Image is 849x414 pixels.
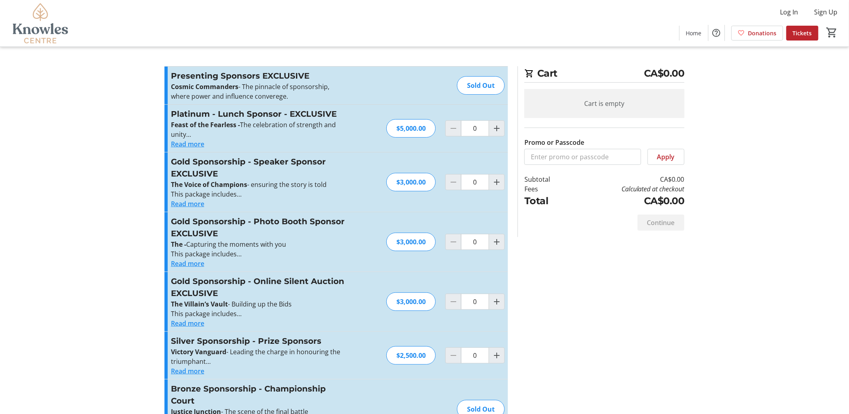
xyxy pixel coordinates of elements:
[825,25,839,40] button: Cart
[171,299,346,309] p: - Building up the Bids
[648,149,684,165] button: Apply
[814,7,838,17] span: Sign Up
[171,180,346,189] p: - ensuring the story is told
[793,29,812,37] span: Tickets
[748,29,777,37] span: Donations
[171,335,346,347] h3: Silver Sponsorship - Prize Sponsors
[386,233,436,251] div: $3,000.00
[461,120,489,136] input: Platinum - Lunch Sponsor - EXCLUSIVE Quantity
[171,249,346,259] p: This package includes
[171,82,346,101] p: - The pinnacle of sponsorship, where power and influence converege.
[171,199,204,209] button: Read more
[489,348,504,363] button: Increment by one
[5,3,76,43] img: Knowles Centre's Logo
[489,234,504,250] button: Increment by one
[657,152,675,162] span: Apply
[386,346,436,365] div: $2,500.00
[786,26,819,41] a: Tickets
[731,26,783,41] a: Donations
[171,120,240,129] strong: Feast of the Fearless -
[171,259,204,268] button: Read more
[171,300,228,308] strong: The Villain’s Vault
[171,383,346,407] h3: Bronze Sponsorship - Championship Court
[686,29,702,37] span: Home
[571,184,684,194] td: Calculated at checkout
[171,180,247,189] strong: The Voice of Champions
[489,121,504,136] button: Increment by one
[171,108,346,120] h3: Platinum - Lunch Sponsor - EXCLUSIVE
[386,292,436,311] div: $3,000.00
[171,120,346,139] p: The celebration of strength and unity
[461,294,489,310] input: Gold Sponsorship - Online Silent Auction EXCLUSIVE Quantity
[171,366,204,376] button: Read more
[171,347,346,366] p: - Leading the charge in honouring the triumphant
[171,239,346,249] p: Capturing the moments with you
[680,26,708,41] a: Home
[171,82,238,91] strong: Cosmic Commanders
[644,66,685,81] span: CA$0.00
[524,89,684,118] div: Cart is empty
[774,6,805,18] button: Log In
[461,347,489,363] input: Silver Sponsorship - Prize Sponsors Quantity
[524,184,571,194] td: Fees
[386,119,436,138] div: $5,000.00
[808,6,844,18] button: Sign Up
[457,76,505,95] div: Sold Out
[386,173,436,191] div: $3,000.00
[524,175,571,184] td: Subtotal
[171,70,346,82] h3: Presenting Sponsors EXCLUSIVE
[171,139,204,149] button: Read more
[489,294,504,309] button: Increment by one
[171,156,346,180] h3: Gold Sponsorship - Speaker Sponsor EXCLUSIVE
[780,7,798,17] span: Log In
[709,25,725,41] button: Help
[171,275,346,299] h3: Gold Sponsorship - Online Silent Auction EXCLUSIVE
[461,174,489,190] input: Gold Sponsorship - Speaker Sponsor EXCLUSIVE Quantity
[489,175,504,190] button: Increment by one
[524,66,684,83] h2: Cart
[171,319,204,328] button: Read more
[171,215,346,239] h3: Gold Sponsorship - Photo Booth Sponsor EXCLUSIVE
[171,347,226,356] strong: Victory Vanguard
[171,189,346,199] p: This package includes
[524,194,571,208] td: Total
[524,149,641,165] input: Enter promo or passcode
[461,234,489,250] input: Gold Sponsorship - Photo Booth Sponsor EXCLUSIVE Quantity
[524,138,584,147] label: Promo or Passcode
[171,240,186,249] strong: The -
[571,194,684,208] td: CA$0.00
[571,175,684,184] td: CA$0.00
[171,309,346,319] p: This package includes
